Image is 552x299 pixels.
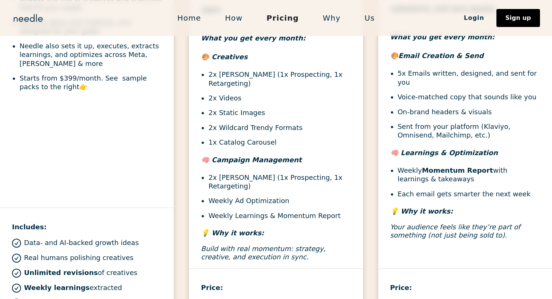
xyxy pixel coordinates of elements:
[201,229,264,237] em: 💡 Why it works:
[20,74,162,91] li: Starts from $399/month. See sample packs to the right
[452,12,496,24] a: Login
[208,123,351,132] li: 2x Wildcard Trendy Formats
[398,166,540,184] li: Weekly with learnings & takeaways
[201,245,326,261] em: Build with real momentum: strategy, creative, and execution in sync.
[390,149,498,157] em: 🧠 Learnings & Optimization
[213,10,255,26] a: How
[20,42,162,68] li: Needle also sets it up, executes, extracts learnings, and optimizes across Meta, [PERSON_NAME] & ...
[496,9,540,27] a: Sign up
[398,52,484,60] em: Email Creation & Send
[398,122,540,140] li: Sent from your platform (Klaviyo, Omnisend, Mailchimp, etc.)
[398,93,540,101] li: Voice-matched copy that sounds like you
[201,156,302,164] em: 🧠 Campaign Management
[208,108,351,117] li: 2x Static Images
[24,269,98,277] strong: Unlimited revisions
[24,254,133,262] p: Real humans polishing creatives
[24,269,137,277] p: of creatives
[165,10,213,26] a: Home
[79,83,87,91] strong: 👉
[255,10,311,26] a: Pricing
[353,10,387,26] a: Us
[24,284,90,292] strong: Weekly learnings
[208,138,351,147] li: 1x Catalog Carousel
[208,196,351,205] li: Weekly Ad Optimization
[24,239,139,247] p: Data- and AI-backed growth ideas
[201,53,247,61] em: 🎨 Creatives
[422,166,493,174] strong: Momentum Report
[201,281,351,295] h4: Price:
[398,108,540,116] li: On-brand headers & visuals
[390,281,540,295] h4: Price:
[12,220,162,234] h4: Includes:
[311,10,353,26] a: Why
[208,94,351,102] li: 2x Videos
[398,69,540,87] li: 5x Emails written, designed, and sent for you
[390,223,520,239] em: Your audience feels like they’re part of something (not just being sold to).
[390,52,398,60] em: 🎨
[208,211,351,220] li: Weekly Learnings & Momentum Report
[208,173,351,191] li: 2x [PERSON_NAME] (1x Prospecting, 1x Retargeting)
[24,284,122,292] p: extracted
[398,190,540,198] li: Each email gets smarter the next week
[208,70,351,88] li: 2x [PERSON_NAME] (1x Prospecting, 1x Retargeting)
[390,207,453,215] em: 💡 Why it works:
[505,15,531,21] div: Sign up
